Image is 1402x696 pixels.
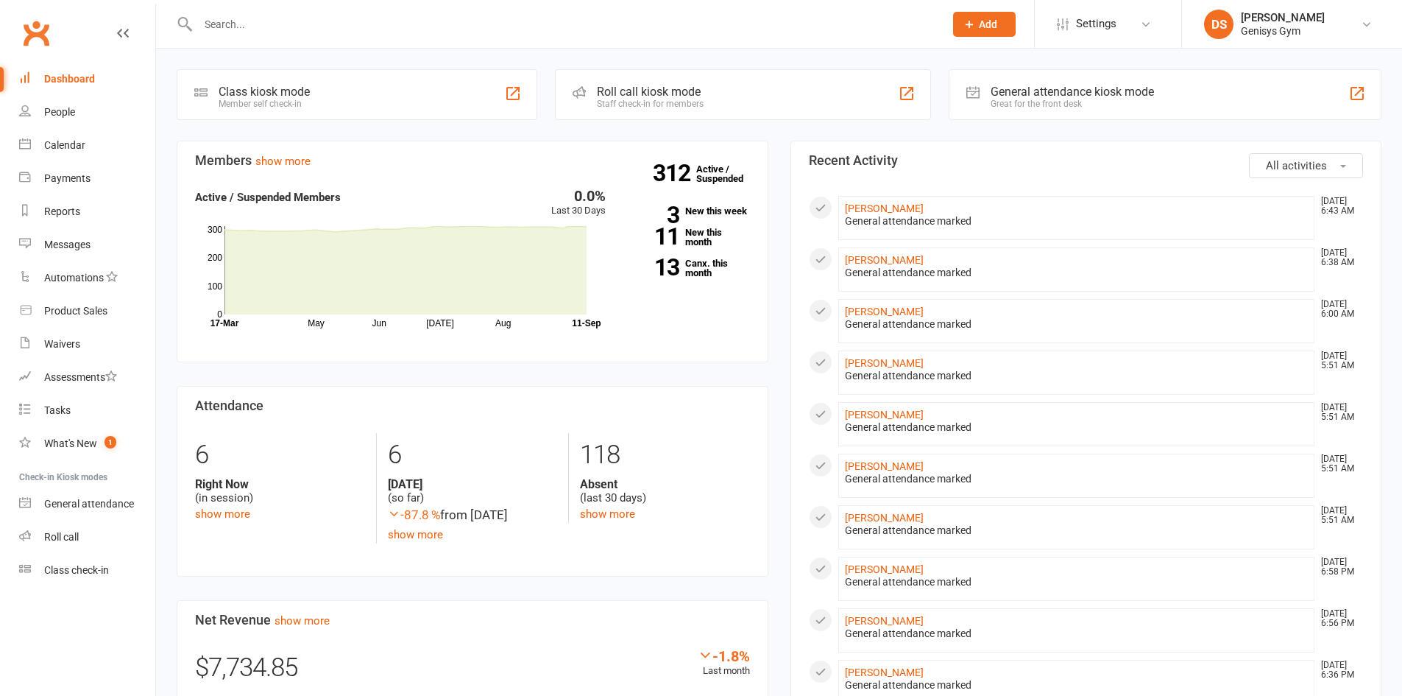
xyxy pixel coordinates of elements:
[845,667,924,678] a: [PERSON_NAME]
[19,554,155,587] a: Class kiosk mode
[44,404,71,416] div: Tasks
[275,614,330,628] a: show more
[195,477,365,491] strong: Right Now
[628,256,679,278] strong: 13
[219,99,310,109] div: Member self check-in
[44,272,104,284] div: Automations
[19,63,155,96] a: Dashboard
[845,409,924,421] a: [PERSON_NAME]
[1314,300,1362,319] time: [DATE] 6:00 AM
[44,305,107,317] div: Product Sales
[195,613,750,628] h3: Net Revenue
[1314,403,1362,422] time: [DATE] 5:51 AM
[845,576,1309,588] div: General attendance marked
[1249,153,1363,178] button: All activities
[1241,24,1325,38] div: Genisys Gym
[845,679,1309,692] div: General attendance marked
[19,228,155,261] a: Messages
[388,477,557,491] strong: [DATE]
[809,153,1364,168] h3: Recent Activity
[597,99,704,109] div: Staff check-in for members
[195,433,365,477] div: 6
[195,647,750,696] div: $7,734.85
[696,153,761,194] a: 312Active / Suspended
[580,477,749,505] div: (last 30 days)
[105,436,116,449] span: 1
[845,254,924,266] a: [PERSON_NAME]
[44,437,97,449] div: What's New
[845,460,924,472] a: [PERSON_NAME]
[1314,454,1362,474] time: [DATE] 5:51 AM
[388,528,443,541] a: show more
[845,215,1309,228] div: General attendance marked
[845,628,1309,640] div: General attendance marked
[1314,558,1362,577] time: [DATE] 6:58 PM
[19,328,155,361] a: Waivers
[194,14,934,35] input: Search...
[580,477,749,491] strong: Absent
[845,473,1309,485] div: General attendance marked
[1266,159,1327,172] span: All activities
[19,427,155,460] a: What's New1
[698,647,750,664] div: -1.8%
[845,563,924,575] a: [PERSON_NAME]
[1076,7,1116,41] span: Settings
[845,512,924,524] a: [PERSON_NAME]
[44,172,91,184] div: Payments
[653,162,696,184] strong: 312
[19,96,155,129] a: People
[597,85,704,99] div: Roll call kiosk mode
[195,398,750,413] h3: Attendance
[628,204,679,226] strong: 3
[991,85,1154,99] div: General attendance kiosk mode
[195,153,750,168] h3: Members
[19,361,155,394] a: Assessments
[44,73,95,85] div: Dashboard
[551,189,606,203] div: 0.0%
[551,189,606,219] div: Last 30 Days
[44,498,134,510] div: General attendance
[628,259,750,278] a: 13Canx. this month
[19,521,155,554] a: Roll call
[628,228,750,247] a: 11New this month
[195,191,341,204] strong: Active / Suspended Members
[1314,351,1362,370] time: [DATE] 5:51 AM
[19,129,155,162] a: Calendar
[195,507,250,521] a: show more
[19,261,155,295] a: Automations
[845,357,924,369] a: [PERSON_NAME]
[1241,11,1325,24] div: [PERSON_NAME]
[1314,248,1362,267] time: [DATE] 6:38 AM
[845,203,924,214] a: [PERSON_NAME]
[255,155,311,168] a: show more
[845,370,1309,382] div: General attendance marked
[195,477,365,505] div: (in session)
[19,488,155,521] a: General attendance kiosk mode
[991,99,1154,109] div: Great for the front desk
[388,505,557,525] div: from [DATE]
[219,85,310,99] div: Class kiosk mode
[628,206,750,216] a: 3New this week
[19,295,155,328] a: Product Sales
[1204,10,1233,39] div: DS
[44,106,75,118] div: People
[953,12,1016,37] button: Add
[845,306,924,317] a: [PERSON_NAME]
[44,371,117,383] div: Assessments
[1314,609,1362,628] time: [DATE] 6:56 PM
[628,225,679,247] strong: 11
[845,267,1309,279] div: General attendance marked
[44,531,79,543] div: Roll call
[1314,661,1362,680] time: [DATE] 6:36 PM
[19,394,155,427] a: Tasks
[44,239,91,250] div: Messages
[388,433,557,477] div: 6
[388,507,440,522] span: -87.8 %
[845,318,1309,331] div: General attendance marked
[845,421,1309,434] div: General attendance marked
[845,615,924,627] a: [PERSON_NAME]
[19,195,155,228] a: Reports
[580,433,749,477] div: 118
[44,564,109,576] div: Class check-in
[44,338,80,350] div: Waivers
